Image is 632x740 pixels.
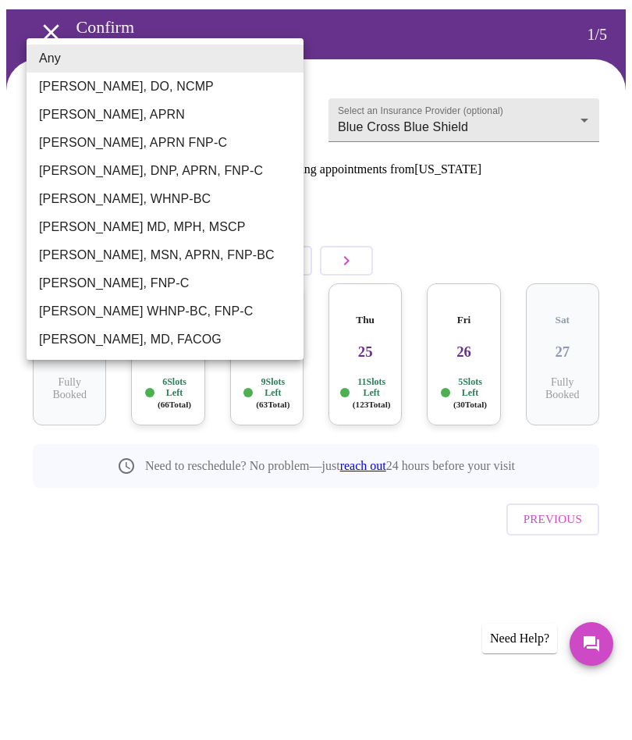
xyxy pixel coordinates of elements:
[27,240,304,269] li: [PERSON_NAME], WHNP-BC
[27,156,304,184] li: [PERSON_NAME], APRN
[27,269,304,297] li: [PERSON_NAME] MD, MPH, MSCP
[27,325,304,353] li: [PERSON_NAME], FNP-C
[27,381,304,409] li: [PERSON_NAME], MD, FACOG
[27,184,304,212] li: [PERSON_NAME], APRN FNP-C
[27,212,304,240] li: [PERSON_NAME], DNP, APRN, FNP-C
[27,128,304,156] li: [PERSON_NAME], DO, NCMP
[27,100,304,128] li: Any
[27,353,304,381] li: [PERSON_NAME] WHNP-BC, FNP-C
[27,297,304,325] li: [PERSON_NAME], MSN, APRN, FNP-BC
